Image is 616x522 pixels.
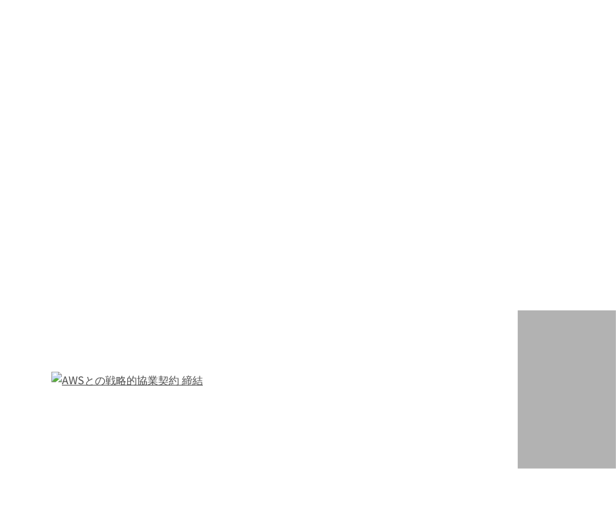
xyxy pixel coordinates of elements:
[185,18,219,35] p: 強み
[541,18,596,35] p: ナレッジ
[51,372,203,388] img: AWSとの戦略的協業契約 締結
[211,372,448,464] img: AWS請求代行サービス 統合管理プラン
[327,18,446,35] p: 業種別ソリューション
[51,105,518,192] p: AWSの導入からコスト削減、 構成・運用の最適化からデータ活用まで 規模や業種業態を問わない マネージドサービスで
[51,372,203,467] a: AWSとの戦略的協業契約 締結
[51,206,518,332] h1: AWS ジャーニーの 成功を実現
[20,6,172,47] a: AWS総合支援サービス C-Chorus NHN テコラスAWS総合支援サービス
[211,372,448,467] a: AWS請求代行サービス 統合管理プラン
[246,18,301,35] p: サービス
[472,18,515,35] a: 導入事例
[111,6,173,47] span: NHN テコラス AWS総合支援サービス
